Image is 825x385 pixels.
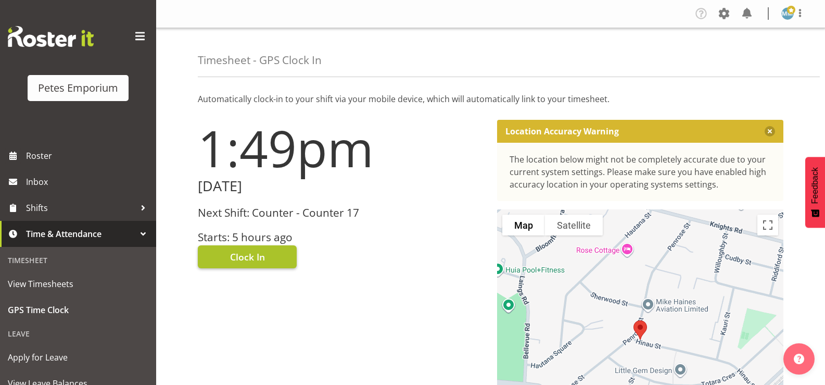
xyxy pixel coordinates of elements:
[198,245,297,268] button: Clock In
[26,200,135,216] span: Shifts
[26,148,151,164] span: Roster
[38,80,118,96] div: Petes Emporium
[26,226,135,242] span: Time & Attendance
[8,302,148,318] span: GPS Time Clock
[3,250,154,271] div: Timesheet
[757,215,778,235] button: Toggle fullscreen view
[198,207,485,219] h3: Next Shift: Counter - Counter 17
[198,178,485,194] h2: [DATE]
[781,7,794,20] img: mandy-mosley3858.jpg
[8,276,148,292] span: View Timesheets
[8,350,148,365] span: Apply for Leave
[3,271,154,297] a: View Timesheets
[505,126,619,136] p: Location Accuracy Warning
[198,120,485,176] h1: 1:49pm
[810,167,820,204] span: Feedback
[805,157,825,228] button: Feedback - Show survey
[26,174,151,190] span: Inbox
[502,215,545,235] button: Show street map
[510,153,771,191] div: The location below might not be completely accurate due to your current system settings. Please m...
[3,297,154,323] a: GPS Time Clock
[3,323,154,344] div: Leave
[794,354,804,364] img: help-xxl-2.png
[198,93,783,105] p: Automatically clock-in to your shift via your mobile device, which will automatically link to you...
[545,215,603,235] button: Show satellite imagery
[3,344,154,370] a: Apply for Leave
[230,250,265,264] span: Clock In
[8,26,94,47] img: Rosterit website logo
[765,126,775,136] button: Close message
[198,231,485,243] h3: Starts: 5 hours ago
[198,54,322,66] h4: Timesheet - GPS Clock In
